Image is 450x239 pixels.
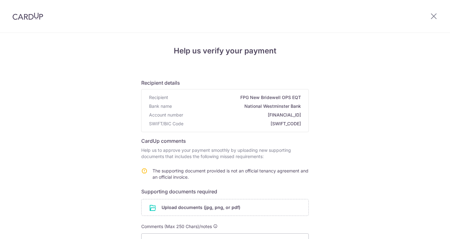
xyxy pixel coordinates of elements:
h6: Recipient details [141,79,309,87]
img: CardUp [12,12,43,20]
div: Upload documents (jpg, png, or pdf) [141,199,309,216]
span: [SWIFT_CODE] [186,121,301,127]
span: Bank name [149,103,172,109]
span: FPG New Bridewell OPS EQT [171,94,301,101]
span: Comments (Max 250 Chars)/notes [141,224,212,229]
iframe: Opens a widget where you can find more information [410,220,444,236]
span: SWIFT/BIC Code [149,121,183,127]
h6: CardUp comments [141,137,309,145]
h6: Supporting documents required [141,188,309,195]
span: Recipient [149,94,168,101]
h4: Help us verify your payment [141,45,309,57]
span: The supporting document provided is not an official tenancy agreement and an official invoice. [152,168,308,180]
span: [FINANCIAL_ID] [186,112,301,118]
p: Help us to approve your payment smoothly by uploading new supporting documents that includes the ... [141,147,309,160]
span: National Westminster Bank [174,103,301,109]
span: Account number [149,112,183,118]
